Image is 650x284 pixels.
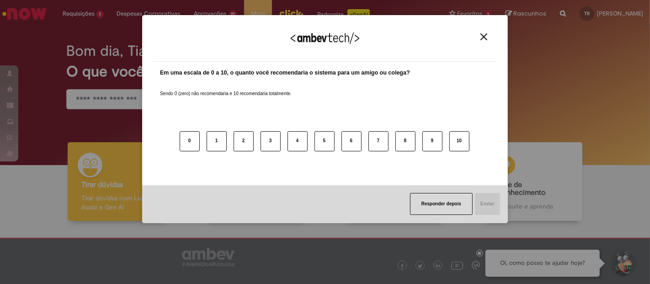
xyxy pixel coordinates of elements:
button: 2 [234,131,254,151]
button: 4 [288,131,308,151]
button: 8 [395,131,416,151]
label: Sendo 0 (zero) não recomendaria e 10 recomendaria totalmente. [160,80,292,97]
button: 10 [449,131,469,151]
button: 9 [422,131,442,151]
button: 3 [261,131,281,151]
img: Logo Ambevtech [291,32,359,44]
label: Em uma escala de 0 a 10, o quanto você recomendaria o sistema para um amigo ou colega? [160,69,410,77]
button: 0 [180,131,200,151]
img: Close [480,33,487,40]
button: 5 [314,131,335,151]
button: Responder depois [410,193,473,215]
button: 1 [207,131,227,151]
button: 7 [368,131,389,151]
button: 6 [341,131,362,151]
button: Close [478,33,490,41]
